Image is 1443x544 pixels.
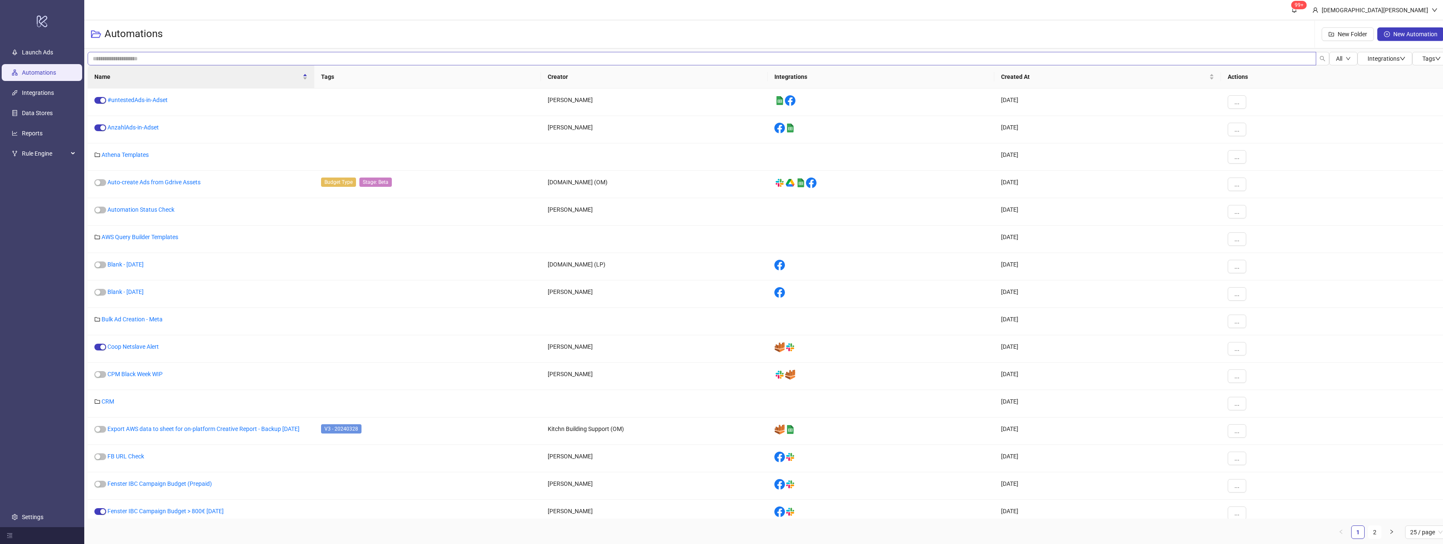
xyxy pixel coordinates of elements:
[359,178,392,187] span: Stage: Beta
[22,49,53,56] a: Launch Ads
[1339,529,1344,534] span: left
[107,206,174,213] a: Automation Status Check
[104,27,163,41] h3: Automations
[994,390,1221,417] div: [DATE]
[1228,506,1246,520] button: ...
[1385,525,1398,539] li: Next Page
[1234,291,1240,297] span: ...
[994,253,1221,280] div: [DATE]
[1389,529,1394,534] span: right
[994,171,1221,198] div: [DATE]
[1234,181,1240,188] span: ...
[1329,52,1357,65] button: Alldown
[994,500,1221,527] div: [DATE]
[1228,287,1246,301] button: ...
[1228,123,1246,136] button: ...
[1234,154,1240,160] span: ...
[994,89,1221,116] div: [DATE]
[994,308,1221,335] div: [DATE]
[321,178,356,187] span: Budget Type
[1234,428,1240,434] span: ...
[1334,525,1348,539] li: Previous Page
[94,72,301,81] span: Name
[107,508,224,514] a: Fenster IBC Campaign Budget > 800€ [DATE]
[321,424,361,434] span: V3 - 20240328
[541,198,768,226] div: [PERSON_NAME]
[1228,424,1246,438] button: ...
[22,110,53,116] a: Data Stores
[22,514,43,520] a: Settings
[1357,52,1412,65] button: Integrationsdown
[107,124,159,131] a: AnzahlAds-in-Adset
[1351,525,1365,539] li: 1
[1393,31,1438,38] span: New Automation
[1228,397,1246,410] button: ...
[1228,342,1246,355] button: ...
[541,171,768,198] div: [DOMAIN_NAME] (OM)
[994,335,1221,363] div: [DATE]
[91,29,101,39] span: folder-open
[1234,400,1240,407] span: ...
[107,288,144,295] a: Blank - [DATE]
[1234,482,1240,489] span: ...
[1322,27,1374,41] button: New Folder
[1234,99,1240,105] span: ...
[107,371,163,377] a: CPM Black Week WIP
[1432,7,1438,13] span: down
[1400,56,1406,62] span: down
[541,65,768,89] th: Creator
[1435,56,1441,62] span: down
[12,151,18,156] span: fork
[541,363,768,390] div: [PERSON_NAME]
[1234,236,1240,242] span: ...
[1384,31,1390,37] span: plus-circle
[107,426,300,432] a: Export AWS data to sheet for on-platform Creative Report - Backup [DATE]
[107,179,201,186] a: Auto-create Ads from Gdrive Assets
[102,398,114,405] a: CRM
[1234,208,1240,215] span: ...
[541,500,768,527] div: [PERSON_NAME]
[994,65,1221,89] th: Created At
[1328,31,1334,37] span: folder-add
[1338,31,1367,38] span: New Folder
[107,97,168,103] a: #untestedAds-in-Adset
[1234,263,1240,270] span: ...
[7,533,13,539] span: menu-fold
[1228,315,1246,328] button: ...
[107,453,144,460] a: FB URL Check
[94,399,100,404] span: folder
[102,234,178,240] a: AWS Query Builder Templates
[314,65,541,89] th: Tags
[94,316,100,322] span: folder
[1228,369,1246,383] button: ...
[541,116,768,143] div: [PERSON_NAME]
[1385,525,1398,539] button: right
[1368,55,1406,62] span: Integrations
[1410,526,1443,539] span: 25 / page
[1228,150,1246,164] button: ...
[22,130,43,137] a: Reports
[1422,55,1441,62] span: Tags
[1291,1,1307,9] sup: 668
[994,226,1221,253] div: [DATE]
[1352,526,1364,539] a: 1
[1234,373,1240,380] span: ...
[1228,232,1246,246] button: ...
[94,152,100,158] span: folder
[1346,56,1351,61] span: down
[994,143,1221,171] div: [DATE]
[1318,5,1432,15] div: [DEMOGRAPHIC_DATA][PERSON_NAME]
[1334,525,1348,539] button: left
[1228,479,1246,493] button: ...
[94,234,100,240] span: folder
[994,280,1221,308] div: [DATE]
[1234,455,1240,462] span: ...
[1001,72,1207,81] span: Created At
[1336,55,1342,62] span: All
[541,280,768,308] div: [PERSON_NAME]
[1312,7,1318,13] span: user
[1368,526,1381,539] a: 2
[22,69,56,76] a: Automations
[1234,510,1240,517] span: ...
[994,472,1221,500] div: [DATE]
